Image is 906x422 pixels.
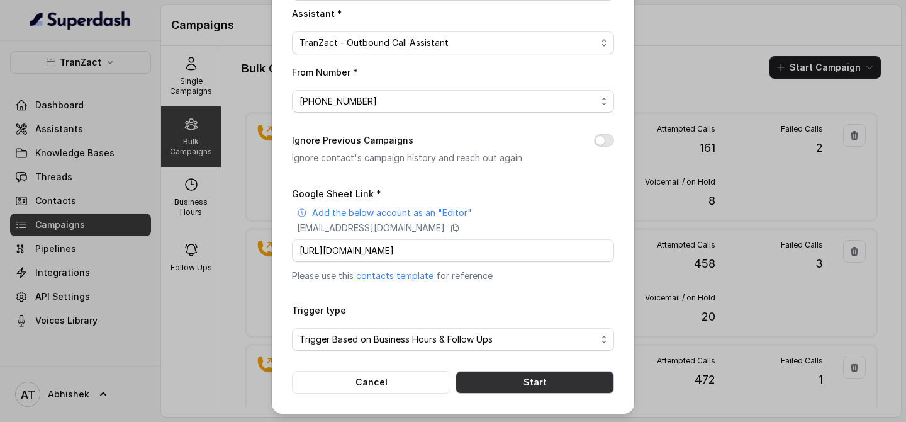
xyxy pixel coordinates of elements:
[292,188,381,199] label: Google Sheet Link *
[312,207,472,219] p: Add the below account as an "Editor"
[292,305,346,316] label: Trigger type
[292,90,614,113] button: [PHONE_NUMBER]
[356,270,433,281] a: contacts template
[292,31,614,54] button: TranZact - Outbound Call Assistant
[292,8,342,19] label: Assistant *
[299,94,596,109] span: [PHONE_NUMBER]
[456,371,614,394] button: Start
[292,371,450,394] button: Cancel
[292,328,614,351] button: Trigger Based on Business Hours & Follow Ups
[292,133,413,148] label: Ignore Previous Campaigns
[292,270,614,282] p: Please use this for reference
[297,222,445,234] p: [EMAIL_ADDRESS][DOMAIN_NAME]
[292,151,574,166] p: Ignore contact's campaign history and reach out again
[299,35,596,50] span: TranZact - Outbound Call Assistant
[299,332,596,347] span: Trigger Based on Business Hours & Follow Ups
[292,67,358,77] label: From Number *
